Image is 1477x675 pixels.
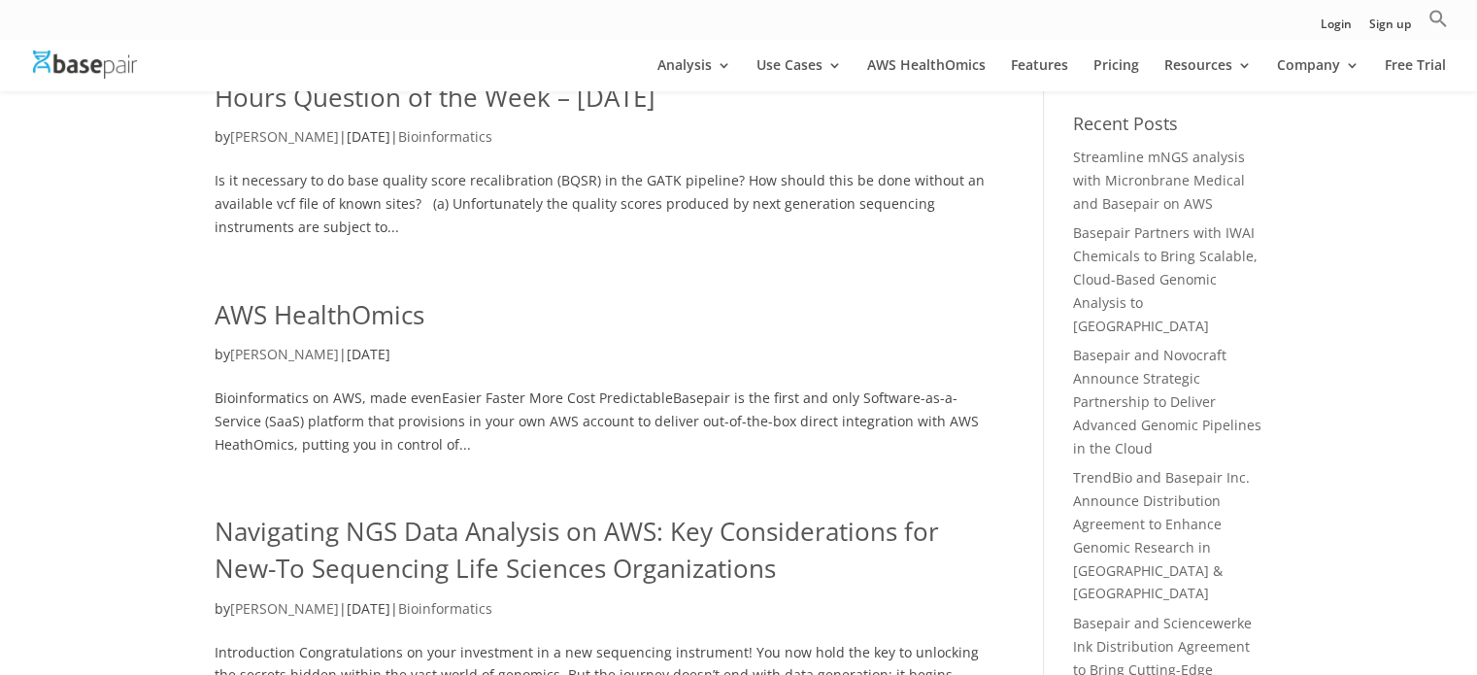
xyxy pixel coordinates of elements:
[215,297,424,332] a: AWS HealthOmics
[1380,578,1454,652] iframe: Drift Widget Chat Controller
[230,127,339,146] a: [PERSON_NAME]
[215,297,987,456] article: Bioinformatics on AWS, made evenEasier Faster More Cost PredictableBasepair is the first and only...
[1277,58,1360,91] a: Company
[1164,58,1252,91] a: Resources
[1428,9,1448,28] svg: Search
[230,345,339,363] a: [PERSON_NAME]
[398,127,492,146] a: Bioinformatics
[347,599,390,618] span: [DATE]
[398,599,492,618] a: Bioinformatics
[215,597,987,635] p: by | |
[657,58,731,91] a: Analysis
[1321,18,1352,39] a: Login
[1073,346,1261,456] a: Basepair and Novocraft Announce Strategic Partnership to Deliver Advanced Genomic Pipelines in th...
[1073,111,1262,146] h4: Recent Posts
[1073,223,1258,334] a: Basepair Partners with IWAI Chemicals to Bring Scalable, Cloud-Based Genomic Analysis to [GEOGRAP...
[1011,58,1068,91] a: Features
[1073,148,1245,213] a: Streamline mNGS analysis with Micronbrane Medical and Basepair on AWS
[215,125,987,163] p: by | |
[347,127,390,146] span: [DATE]
[1093,58,1139,91] a: Pricing
[215,343,987,381] p: by |
[215,514,939,586] a: Navigating NGS Data Analysis on AWS: Key Considerations for New-To Sequencing Life Sciences Organ...
[230,599,339,618] a: [PERSON_NAME]
[215,43,946,115] a: BQSR recalibration in the GATK pipeline: Bioinformatics Office Hours Question of the Week – [DATE]
[1369,18,1411,39] a: Sign up
[347,345,390,363] span: [DATE]
[33,51,137,79] img: Basepair
[1428,9,1448,39] a: Search Icon Link
[1385,58,1446,91] a: Free Trial
[215,43,987,239] article: Is it necessary to do base quality score recalibration (BQSR) in the GATK pipeline? How should th...
[1073,468,1250,602] a: TrendBio and Basepair Inc. Announce Distribution Agreement to Enhance Genomic Research in [GEOGRA...
[756,58,842,91] a: Use Cases
[867,58,986,91] a: AWS HealthOmics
